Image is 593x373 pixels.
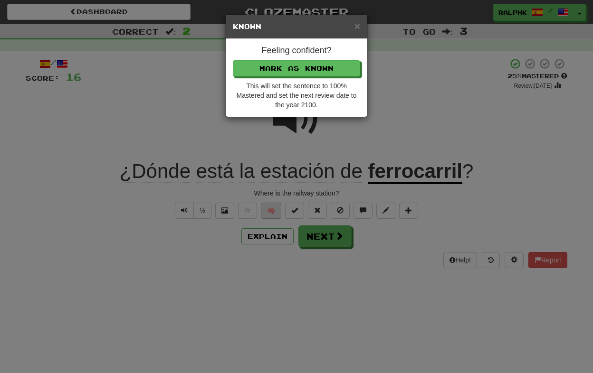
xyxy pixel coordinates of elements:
div: This will set the sentence to 100% Mastered and set the next review date to the year 2100. [233,81,360,110]
h5: Known [233,22,360,31]
h4: Feeling confident? [233,46,360,56]
span: × [354,20,360,31]
button: Mark as Known [233,60,360,76]
button: Close [354,21,360,31]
